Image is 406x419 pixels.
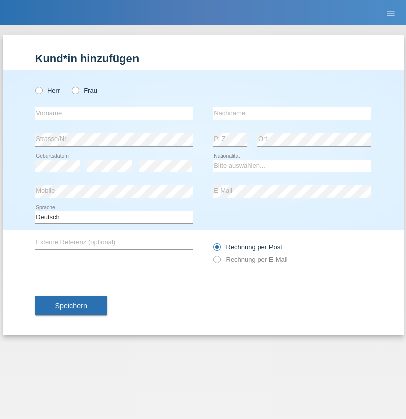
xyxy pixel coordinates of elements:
input: Rechnung per Post [213,243,220,256]
input: Rechnung per E-Mail [213,256,220,268]
label: Rechnung per E-Mail [213,256,288,263]
a: menu [381,10,401,16]
span: Speichern [55,302,87,310]
label: Frau [72,87,97,94]
h1: Kund*in hinzufügen [35,52,371,65]
button: Speichern [35,296,107,315]
label: Rechnung per Post [213,243,282,251]
label: Herr [35,87,60,94]
input: Herr [35,87,42,93]
input: Frau [72,87,78,93]
i: menu [386,8,396,18]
